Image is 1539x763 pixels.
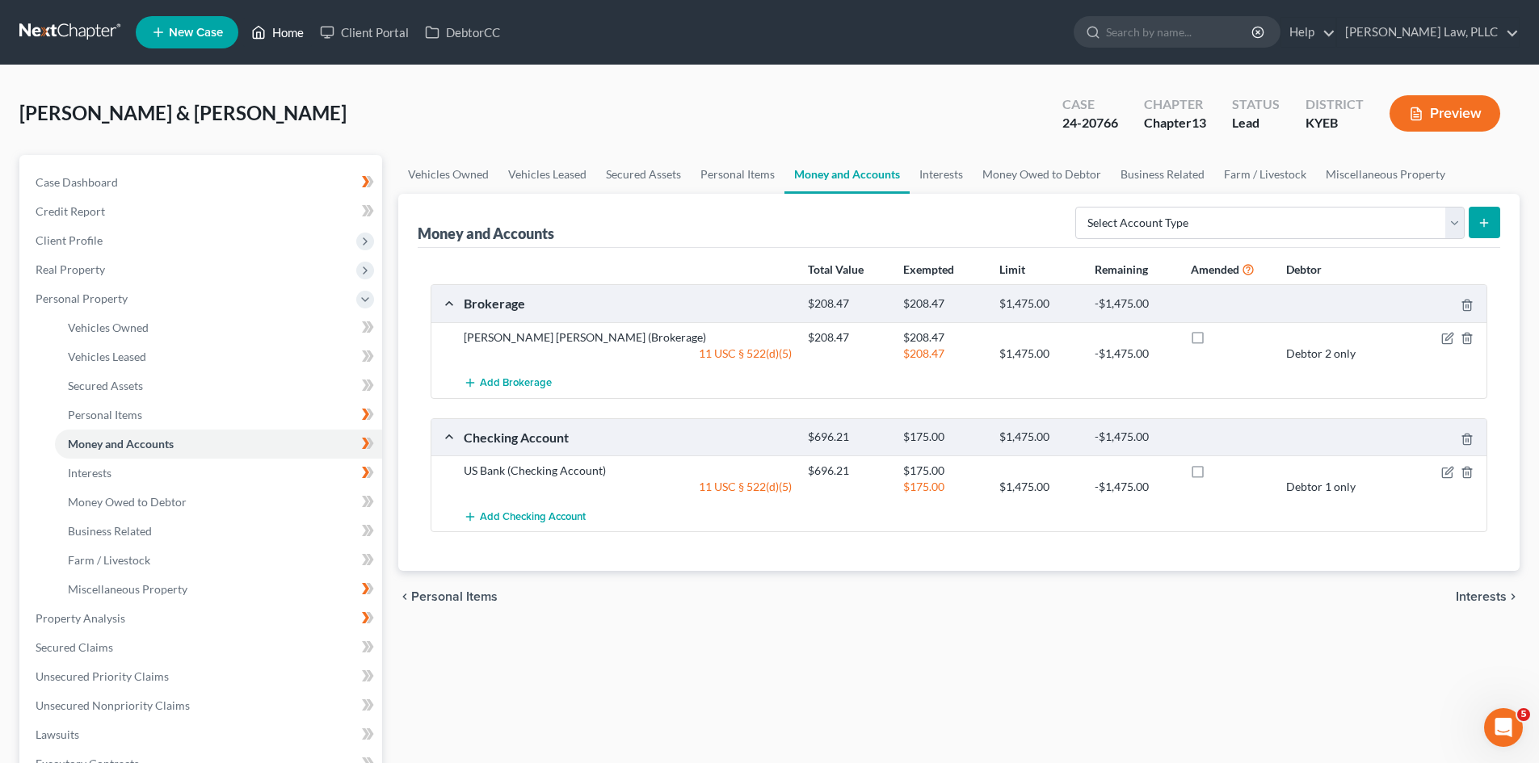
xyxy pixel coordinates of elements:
[456,329,800,346] div: [PERSON_NAME] [PERSON_NAME] (Brokerage)
[991,296,1087,312] div: $1,475.00
[1286,262,1322,276] strong: Debtor
[36,204,105,218] span: Credit Report
[68,582,187,596] span: Miscellaneous Property
[1144,114,1206,132] div: Chapter
[417,18,508,47] a: DebtorCC
[19,101,347,124] span: [PERSON_NAME] & [PERSON_NAME]
[55,517,382,546] a: Business Related
[991,346,1087,362] div: $1,475.00
[398,155,498,194] a: Vehicles Owned
[36,698,190,712] span: Unsecured Nonpriority Claims
[895,430,990,445] div: $175.00
[23,662,382,691] a: Unsecured Priority Claims
[800,296,895,312] div: $208.47
[36,727,79,741] span: Lawsuits
[169,27,223,39] span: New Case
[1191,262,1239,276] strong: Amended
[895,329,990,346] div: $208.47
[456,479,800,495] div: 11 USC § 522(d)(5)
[36,291,128,305] span: Personal Property
[456,429,800,446] div: Checking Account
[23,604,382,633] a: Property Analysis
[1111,155,1214,194] a: Business Related
[910,155,973,194] a: Interests
[1507,590,1520,603] i: chevron_right
[1232,95,1280,114] div: Status
[1306,95,1364,114] div: District
[55,459,382,488] a: Interests
[23,168,382,197] a: Case Dashboard
[36,175,118,189] span: Case Dashboard
[1062,95,1118,114] div: Case
[36,611,125,625] span: Property Analysis
[480,510,586,523] span: Add Checking Account
[800,329,895,346] div: $208.47
[23,691,382,720] a: Unsecured Nonpriority Claims
[55,430,382,459] a: Money and Accounts
[23,633,382,662] a: Secured Claims
[1192,115,1206,130] span: 13
[1062,114,1118,132] div: 24-20766
[243,18,312,47] a: Home
[36,262,105,276] span: Real Property
[691,155,784,194] a: Personal Items
[55,313,382,342] a: Vehicles Owned
[480,377,552,390] span: Add Brokerage
[411,590,498,603] span: Personal Items
[1087,296,1182,312] div: -$1,475.00
[68,408,142,421] span: Personal Items
[1278,346,1373,362] div: Debtor 2 only
[1095,262,1148,276] strong: Remaining
[68,437,174,451] span: Money and Accounts
[991,430,1087,445] div: $1,475.00
[1087,479,1182,495] div: -$1,475.00
[784,155,910,194] a: Money and Accounts
[456,295,800,312] div: Brokerage
[895,296,990,312] div: $208.47
[895,479,990,495] div: $175.00
[1278,479,1373,495] div: Debtor 1 only
[55,342,382,371] a: Vehicles Leased
[991,479,1087,495] div: $1,475.00
[55,546,382,575] a: Farm / Livestock
[999,262,1025,276] strong: Limit
[1232,114,1280,132] div: Lead
[1337,18,1519,47] a: [PERSON_NAME] Law, PLLC
[1106,17,1254,47] input: Search by name...
[456,346,800,362] div: 11 USC § 522(d)(5)
[464,501,586,531] button: Add Checking Account
[973,155,1111,194] a: Money Owed to Debtor
[464,368,552,398] button: Add Brokerage
[895,463,990,479] div: $175.00
[1214,155,1316,194] a: Farm / Livestock
[68,321,149,334] span: Vehicles Owned
[895,346,990,362] div: $208.47
[1144,95,1206,114] div: Chapter
[456,463,800,479] div: US Bank (Checking Account)
[68,553,150,567] span: Farm / Livestock
[1087,346,1182,362] div: -$1,475.00
[36,233,103,247] span: Client Profile
[418,224,554,243] div: Money and Accounts
[1281,18,1335,47] a: Help
[398,590,411,603] i: chevron_left
[1456,590,1520,603] button: Interests chevron_right
[1306,114,1364,132] div: KYEB
[68,466,111,480] span: Interests
[800,463,895,479] div: $696.21
[498,155,596,194] a: Vehicles Leased
[903,262,954,276] strong: Exempted
[55,575,382,604] a: Miscellaneous Property
[1087,430,1182,445] div: -$1,475.00
[55,488,382,517] a: Money Owed to Debtor
[1390,95,1500,132] button: Preview
[398,590,498,603] button: chevron_left Personal Items
[68,524,152,538] span: Business Related
[1456,590,1507,603] span: Interests
[1316,155,1455,194] a: Miscellaneous Property
[68,379,143,392] span: Secured Assets
[23,720,382,749] a: Lawsuits
[36,669,169,683] span: Unsecured Priority Claims
[312,18,417,47] a: Client Portal
[1517,708,1530,721] span: 5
